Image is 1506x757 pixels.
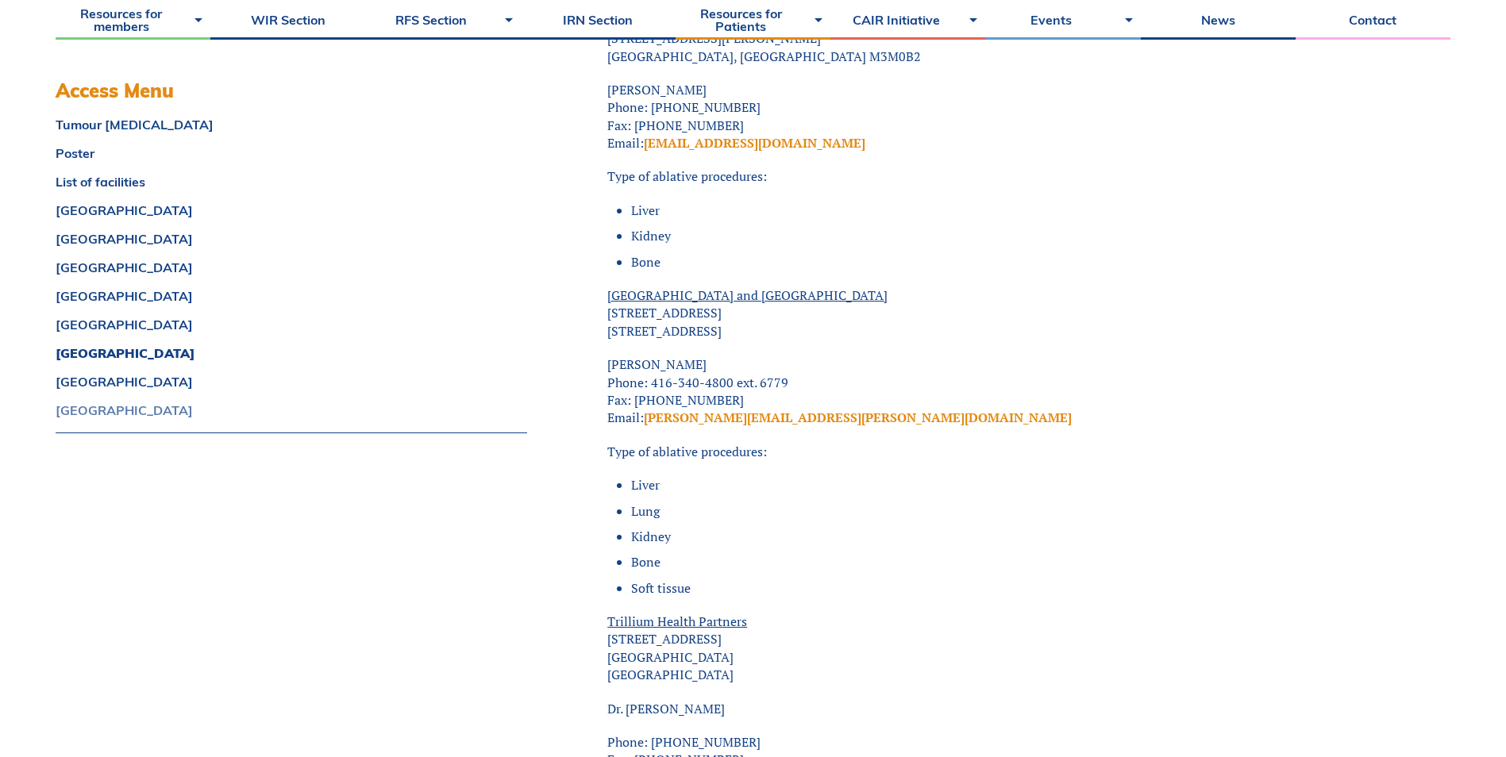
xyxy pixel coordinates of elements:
[644,134,865,152] a: [EMAIL_ADDRESS][DOMAIN_NAME]
[631,202,1331,219] li: Liver
[631,528,1331,545] li: Kidney
[644,409,1072,426] a: [PERSON_NAME][EMAIL_ADDRESS][PERSON_NAME][DOMAIN_NAME]
[607,613,747,630] span: Trillium Health Partners
[631,553,1331,571] li: Bone
[607,286,888,304] span: [GEOGRAPHIC_DATA] and [GEOGRAPHIC_DATA]
[631,227,1331,244] li: Kidney
[56,375,527,388] a: [GEOGRAPHIC_DATA]
[56,204,527,217] a: [GEOGRAPHIC_DATA]
[631,253,1331,271] li: Bone
[56,347,527,359] a: [GEOGRAPHIC_DATA]
[631,476,1331,494] li: Liver
[607,443,1331,460] p: Type of ablative procedures:
[56,175,527,188] a: List of facilities
[56,147,527,159] a: Poster
[56,404,527,417] a: [GEOGRAPHIC_DATA]
[631,579,1331,597] li: Soft tissue
[607,613,1331,684] p: [STREET_ADDRESS] [GEOGRAPHIC_DATA] [GEOGRAPHIC_DATA]
[631,502,1331,520] li: Lung
[607,286,1331,340] p: [STREET_ADDRESS] [STREET_ADDRESS]
[607,355,1331,427] p: [PERSON_NAME] Phone: 416-340-4800 ext. 6779 Fax: [PHONE_NUMBER] Email:
[56,290,527,302] a: [GEOGRAPHIC_DATA]
[607,700,1331,717] p: Dr. [PERSON_NAME]
[56,232,527,245] a: [GEOGRAPHIC_DATA]
[56,261,527,274] a: [GEOGRAPHIC_DATA]
[56,79,527,102] h3: Access Menu
[607,167,1331,185] p: Type of ablative procedures:
[607,81,1331,152] p: [PERSON_NAME] Phone: [PHONE_NUMBER] Fax: [PHONE_NUMBER] Email:
[607,12,1331,65] p: [STREET_ADDRESS][PERSON_NAME] [GEOGRAPHIC_DATA], [GEOGRAPHIC_DATA] M3M0B2
[56,318,527,331] a: [GEOGRAPHIC_DATA]
[56,118,527,131] a: Tumour [MEDICAL_DATA]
